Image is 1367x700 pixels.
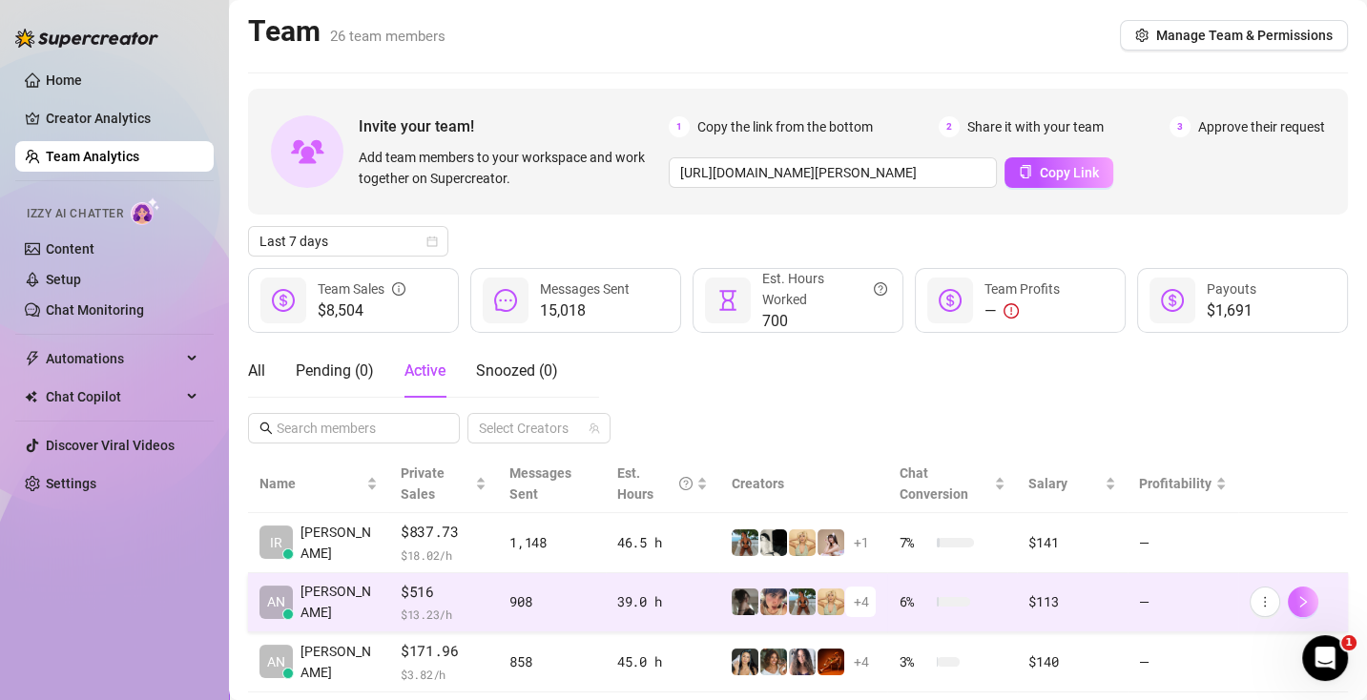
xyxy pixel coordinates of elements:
span: Salary [1028,476,1067,491]
div: $140 [1028,651,1115,672]
span: 26 team members [330,28,445,45]
span: Messages Sent [509,465,571,502]
span: Share it with your team [967,116,1104,137]
img: AI Chatter [131,197,160,225]
span: + 4 [853,591,868,612]
img: Actually.Maria [818,588,844,615]
span: + 1 [853,532,868,553]
span: Automations [46,343,181,374]
span: 1 [669,116,690,137]
span: AN [267,591,285,612]
span: Copy the link from the bottom [697,116,873,137]
span: [PERSON_NAME] [300,522,378,564]
span: question-circle [874,268,887,310]
img: aurorahaze [789,649,816,675]
img: bonnierides [760,588,787,615]
span: Last 7 days [259,227,437,256]
span: $171.96 [401,640,487,663]
span: IR [270,532,282,553]
div: $113 [1028,591,1115,612]
span: 7 % [899,532,929,553]
a: Discover Viral Videos [46,438,175,453]
a: Chat Monitoring [46,302,144,318]
img: i_want_candy [760,649,787,675]
td: — [1128,632,1238,692]
span: Payouts [1207,281,1256,297]
span: Izzy AI Chatter [27,205,123,223]
span: $837.73 [401,521,487,544]
a: Settings [46,476,96,491]
span: Profitability [1139,476,1212,491]
span: Manage Team & Permissions [1156,28,1333,43]
div: — [984,299,1060,322]
a: Home [46,72,82,88]
a: Creator Analytics [46,103,198,134]
span: setting [1135,29,1149,42]
span: 3 % [899,651,929,672]
th: Creators [719,455,887,513]
div: Pending ( 0 ) [296,360,374,382]
span: question-circle [679,463,693,504]
span: 700 [762,310,887,333]
span: Messages Sent [540,281,630,297]
div: Est. Hours Worked [762,268,887,310]
img: Chat Copilot [25,390,37,403]
span: Snoozed ( 0 ) [476,361,558,380]
div: Team Sales [318,278,405,299]
span: team [589,422,600,434]
input: Search members [277,418,433,439]
span: AN [267,651,285,672]
span: more [1258,595,1272,608]
img: comicaltaco [760,529,787,556]
span: Name [259,473,362,494]
div: 908 [509,591,594,612]
a: Setup [46,272,81,287]
th: Name [248,455,389,513]
span: copy [1019,165,1032,178]
span: Chat Conversion [899,465,967,502]
a: Team Analytics [46,149,139,164]
span: Approve their request [1198,116,1325,137]
span: Active [404,361,445,380]
h2: Team [248,13,445,50]
img: Libby [789,588,816,615]
button: Manage Team & Permissions [1120,20,1348,51]
span: $ 18.02 /h [401,546,487,565]
span: Private Sales [401,465,445,502]
div: All [248,360,265,382]
a: Content [46,241,94,257]
img: logo-BBDzfeDw.svg [15,29,158,48]
span: info-circle [392,278,405,299]
img: badbree-shoe_lab [732,649,758,675]
span: right [1296,595,1310,608]
span: $8,504 [318,299,405,322]
img: anaxmei [818,529,844,556]
div: Est. Hours [617,463,694,504]
span: search [259,422,273,435]
div: 45.0 h [617,651,709,672]
span: 6 % [899,591,929,612]
span: Invite your team! [359,114,669,138]
div: 46.5 h [617,532,709,553]
div: $141 [1028,532,1115,553]
td: — [1128,573,1238,633]
span: $516 [401,581,487,604]
img: vipchocolate [818,649,844,675]
span: message [494,289,517,312]
img: Actually.Maria [789,529,816,556]
div: 1,148 [509,532,594,553]
span: exclamation-circle [1004,303,1019,319]
img: Libby [732,529,758,556]
span: 3 [1170,116,1191,137]
span: dollar-circle [272,289,295,312]
span: Add team members to your workspace and work together on Supercreator. [359,147,661,189]
span: 1 [1341,635,1357,650]
span: $ 3.82 /h [401,665,487,684]
span: calendar [426,236,438,247]
span: [PERSON_NAME] [300,581,378,623]
span: thunderbolt [25,351,40,366]
span: Team Profits [984,281,1060,297]
span: $1,691 [1207,299,1256,322]
img: daiisyjane [732,588,758,615]
span: Chat Copilot [46,381,181,412]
